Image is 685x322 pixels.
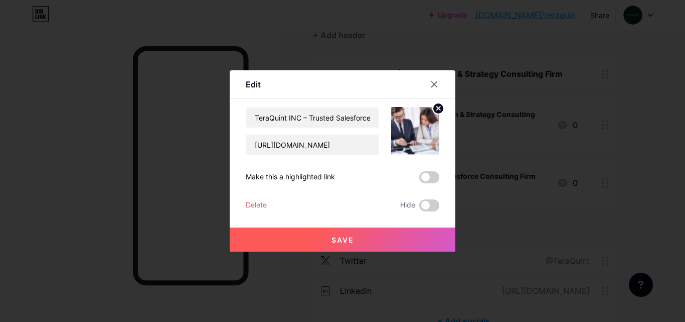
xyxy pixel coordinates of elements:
div: Make this a highlighted link [246,171,335,183]
span: Save [331,236,354,244]
span: Hide [400,199,415,211]
div: Edit [246,78,261,90]
input: URL [246,135,379,155]
div: Delete [246,199,267,211]
img: link_thumbnail [391,107,439,155]
button: Save [230,228,455,252]
input: Title [246,108,379,128]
